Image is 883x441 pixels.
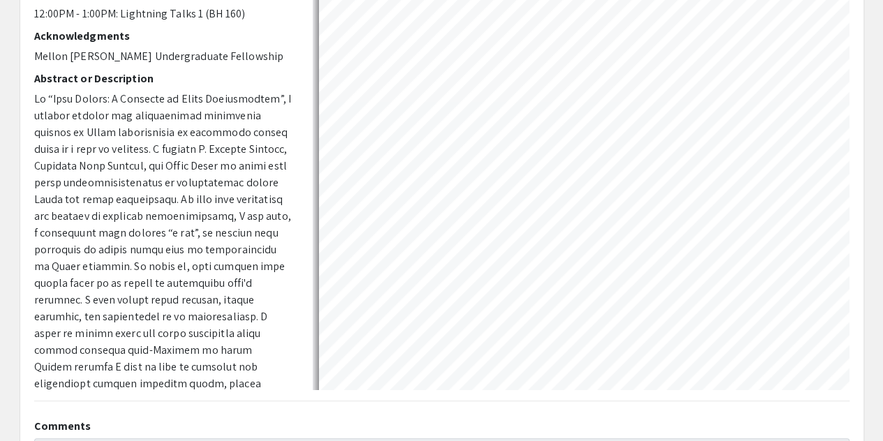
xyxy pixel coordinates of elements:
iframe: Chat [10,378,59,431]
p: 12:00PM - 1:00PM: Lightning Talks 1 (BH 160) [34,6,292,22]
p: Mellon [PERSON_NAME] Undergraduate Fellowship [34,48,292,65]
h2: Comments [34,419,849,433]
h2: Acknowledgments [34,29,292,43]
h2: Abstract or Description [34,72,292,85]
